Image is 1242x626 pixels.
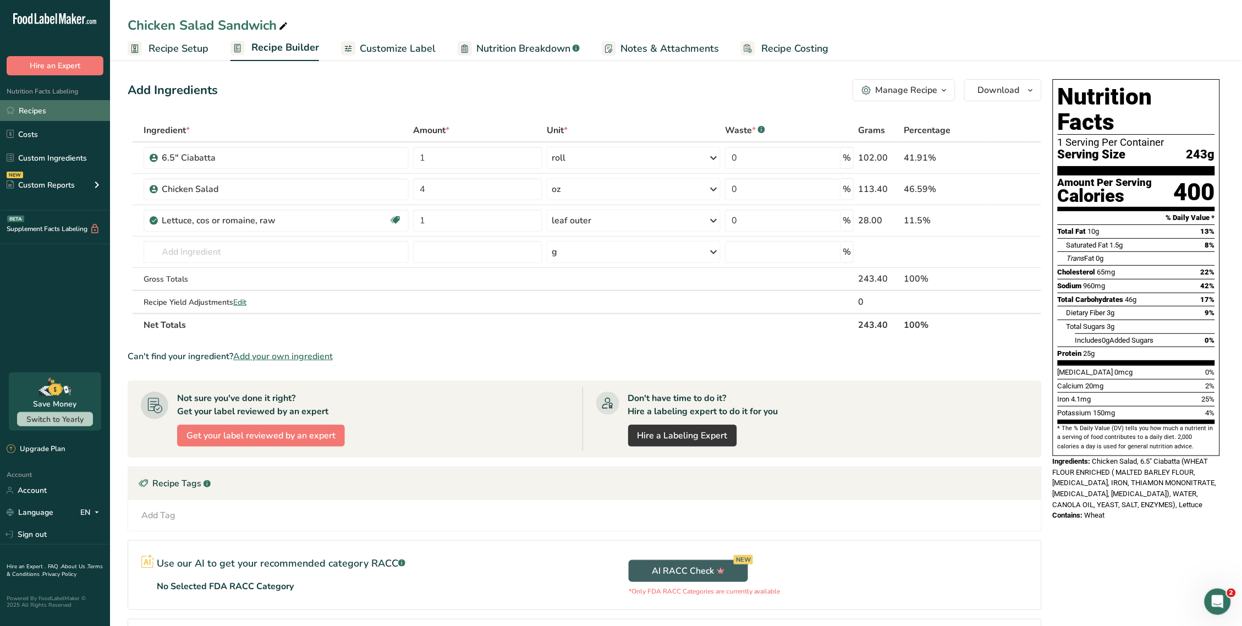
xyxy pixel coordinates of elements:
[1058,409,1092,417] span: Potassium
[7,444,65,455] div: Upgrade Plan
[1067,254,1095,262] span: Fat
[1067,254,1085,262] i: Trans
[7,563,46,570] a: Hire an Expert .
[1058,178,1152,188] div: Amount Per Serving
[1202,395,1215,403] span: 25%
[1096,254,1104,262] span: 0g
[1058,227,1086,235] span: Total Fat
[7,56,103,75] button: Hire an Expert
[1067,322,1106,331] span: Total Sugars
[1107,322,1115,331] span: 3g
[859,295,899,309] div: 0
[1085,511,1105,519] span: Wheat
[48,563,61,570] a: FAQ .
[602,36,719,61] a: Notes & Attachments
[1201,268,1215,276] span: 22%
[1115,368,1133,376] span: 0mcg
[741,36,829,61] a: Recipe Costing
[1107,309,1115,317] span: 3g
[856,313,902,336] th: 243.40
[859,151,899,164] div: 102.00
[177,425,345,447] button: Get your label reviewed by an expert
[629,586,781,596] p: *Only FDA RACC Categories are currently available
[1058,382,1084,390] span: Calcium
[1058,368,1113,376] span: [MEDICAL_DATA]
[1102,336,1110,344] span: 0g
[1084,349,1095,358] span: 25g
[1058,211,1215,224] section: % Daily Value *
[144,241,409,263] input: Add Ingredient
[904,214,989,227] div: 11.5%
[1205,309,1215,317] span: 9%
[1125,295,1137,304] span: 46g
[128,81,218,100] div: Add Ingredients
[141,509,175,522] div: Add Tag
[902,313,991,336] th: 100%
[552,151,565,164] div: roll
[1058,349,1082,358] span: Protein
[859,124,886,137] span: Grams
[725,124,765,137] div: Waste
[1174,178,1215,207] div: 400
[341,36,436,61] a: Customize Label
[144,296,409,308] div: Recipe Yield Adjustments
[1067,241,1108,249] span: Saturated Fat
[144,273,409,285] div: Gross Totals
[1086,382,1104,390] span: 20mg
[1058,148,1126,162] span: Serving Size
[629,560,748,582] button: AI RACC Check NEW
[162,214,299,227] div: Lettuce, cos or romaine, raw
[7,595,103,608] div: Powered By FoodLabelMaker © 2025 All Rights Reserved
[1206,409,1215,417] span: 4%
[734,555,753,564] div: NEW
[360,41,436,56] span: Customize Label
[1205,241,1215,249] span: 8%
[904,151,989,164] div: 41.91%
[762,41,829,56] span: Recipe Costing
[7,563,103,578] a: Terms & Conditions .
[1053,511,1083,519] span: Contains:
[859,214,899,227] div: 28.00
[904,124,950,137] span: Percentage
[144,124,190,137] span: Ingredient
[1058,84,1215,135] h1: Nutrition Facts
[128,467,1041,500] div: Recipe Tags
[1201,282,1215,290] span: 42%
[233,350,333,363] span: Add your own ingredient
[34,398,77,410] div: Save Money
[1058,137,1215,148] div: 1 Serving Per Container
[1093,409,1115,417] span: 150mg
[620,41,719,56] span: Notes & Attachments
[17,412,93,426] button: Switch to Yearly
[1206,382,1215,390] span: 2%
[7,179,75,191] div: Custom Reports
[26,414,84,425] span: Switch to Yearly
[1075,336,1154,344] span: Includes Added Sugars
[230,35,319,62] a: Recipe Builder
[1110,241,1123,249] span: 1.5g
[458,36,580,61] a: Nutrition Breakdown
[413,124,449,137] span: Amount
[7,172,23,178] div: NEW
[652,564,725,578] span: AI RACC Check
[157,580,294,593] p: No Selected FDA RACC Category
[7,216,24,222] div: BETA
[1201,227,1215,235] span: 13%
[157,556,405,571] p: Use our AI to get your recommended category RACC
[149,41,208,56] span: Recipe Setup
[1053,457,1217,509] span: Chicken Salad, 6.5" Ciabatta (WHEAT FLOUR ENRICHED ( MALTED BARLEY FLOUR, [MEDICAL_DATA], IRON, T...
[1053,457,1091,465] span: Ingredients:
[1227,589,1236,597] span: 2
[1058,282,1082,290] span: Sodium
[42,570,76,578] a: Privacy Policy
[552,214,591,227] div: leaf outer
[162,183,299,196] div: Chicken Salad
[978,84,1020,97] span: Download
[128,36,208,61] a: Recipe Setup
[80,506,103,519] div: EN
[859,272,899,285] div: 243.40
[1067,309,1106,317] span: Dietary Fiber
[61,563,87,570] a: About Us .
[1058,188,1152,204] div: Calories
[1097,268,1115,276] span: 65mg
